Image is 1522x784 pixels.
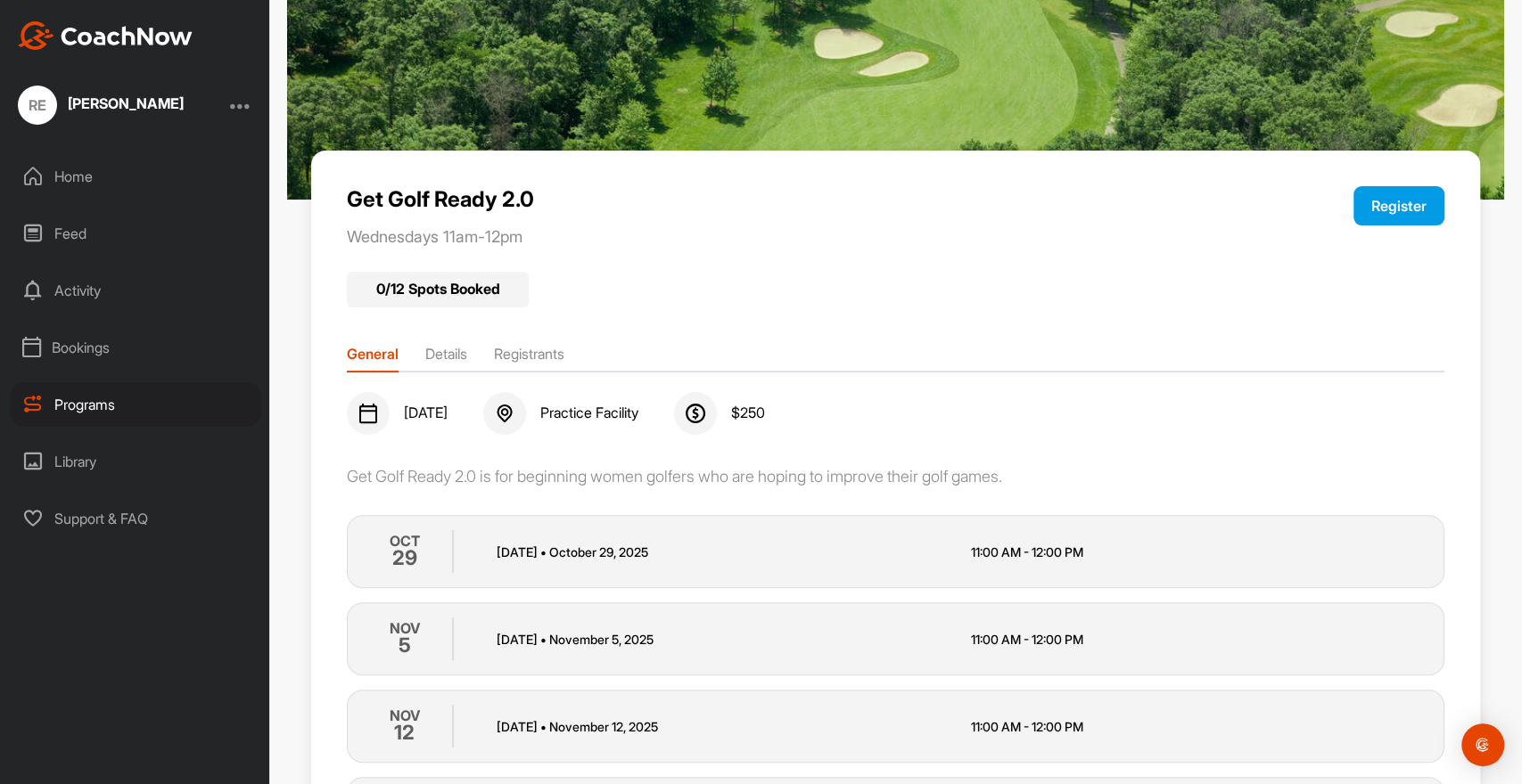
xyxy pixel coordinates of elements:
[10,382,261,427] div: Programs
[497,543,950,561] p: [DATE] October 29 , 2025
[347,343,399,372] li: General
[540,404,638,422] span: Practice Facility
[347,186,1224,212] p: Get Golf Ready 2.0
[18,86,57,125] div: RE
[540,544,547,559] span: •
[1461,723,1504,766] div: Open Intercom Messenger
[971,543,1424,561] p: 11:00 AM - 12:00 PM
[392,543,417,573] h2: 29
[685,403,706,424] img: svg+xml;base64,PHN2ZyB3aWR0aD0iMjQiIGhlaWdodD0iMjQiIHZpZXdCb3g9IjAgMCAyNCAyNCIgZmlsbD0ibm9uZSIgeG...
[347,467,1444,486] div: Get Golf Ready 2.0 is for beginning women golfers who are hoping to improve their golf games.
[390,530,420,551] p: OCT
[404,404,448,422] span: [DATE]
[399,630,411,660] h2: 5
[394,717,415,747] h2: 12
[390,705,420,726] p: NOV
[494,343,564,372] li: Registrants
[10,439,261,484] div: Library
[10,325,261,370] div: Bookings
[540,632,547,647] span: •
[347,227,1224,247] p: Wednesdays 11am-12pm
[731,404,765,422] span: $ 250
[347,272,529,307] div: 0 / 12 Spots Booked
[497,717,950,736] p: [DATE] November 12 , 2025
[497,630,950,649] p: [DATE] November 5 , 2025
[10,496,261,541] div: Support & FAQ
[358,403,379,424] img: svg+xml;base64,PHN2ZyB3aWR0aD0iMjQiIGhlaWdodD0iMjQiIHZpZXdCb3g9IjAgMCAyNCAyNCIgZmlsbD0ibm9uZSIgeG...
[10,211,261,256] div: Feed
[971,717,1424,736] p: 11:00 AM - 12:00 PM
[10,268,261,313] div: Activity
[68,96,184,110] div: [PERSON_NAME]
[1353,186,1444,225] button: Register
[10,154,261,199] div: Home
[971,630,1424,649] p: 11:00 AM - 12:00 PM
[494,403,515,424] img: svg+xml;base64,PHN2ZyB3aWR0aD0iMjQiIGhlaWdodD0iMjQiIHZpZXdCb3g9IjAgMCAyNCAyNCIgZmlsbD0ibm9uZSIgeG...
[540,719,547,734] span: •
[425,343,467,372] li: Details
[18,21,193,50] img: CoachNow
[390,617,420,639] p: NOV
